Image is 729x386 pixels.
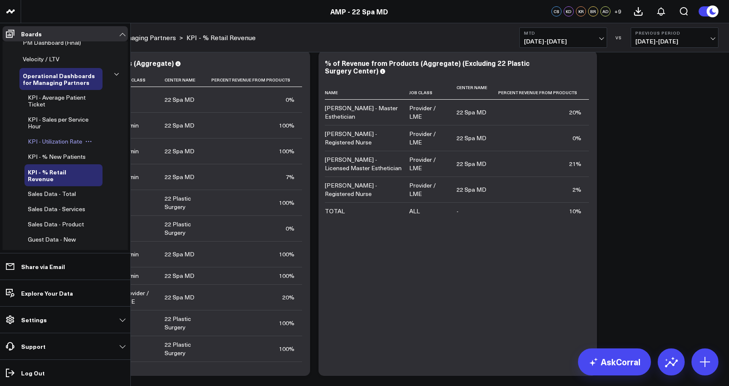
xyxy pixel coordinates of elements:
div: 22 Spa MD [456,185,486,194]
div: KD [564,6,574,16]
div: 10% [569,207,581,215]
div: 22 Spa MD [456,160,486,168]
div: 22 Plastic Surgery [165,194,204,211]
a: Sales Data - Total [28,190,76,197]
div: Provider / LME [409,181,449,198]
div: 22 Spa MD [165,121,194,130]
div: 22 Spa MD [165,147,194,155]
span: Velocity / LTV [23,55,59,63]
div: 0% [572,134,581,142]
div: 100% [279,319,294,327]
b: Previous Period [635,30,714,35]
a: AMP - 22 Spa MD [330,7,388,16]
a: Sales Data - Product [28,221,84,228]
span: KPI - % New Patients [28,152,86,160]
span: PM Dashboard (Final) [23,38,81,46]
div: 22 Spa MD [165,173,194,181]
div: 22 Spa MD [456,108,486,117]
div: 22 Plastic Surgery [165,315,204,332]
div: 21% [569,160,581,168]
div: 22 Spa MD [165,95,194,104]
div: Provider / LME [122,289,157,306]
a: Guest Data - New [28,236,76,243]
b: MTD [524,30,602,35]
p: Log Out [21,370,45,376]
th: Percent Revenue From Products [498,81,589,100]
div: 7% [286,173,294,181]
th: Percent Revenue From Products [211,73,302,87]
span: [DATE] - [DATE] [524,38,602,45]
div: AD [600,6,610,16]
div: 20% [569,108,581,117]
div: 100% [279,345,294,353]
div: 2% [572,185,581,194]
div: BR [588,6,598,16]
a: Sales Data - Services [28,206,85,212]
div: TOTAL [325,207,345,215]
div: 22 Spa MD [456,134,486,142]
th: Job Class [409,81,456,100]
div: [PERSON_NAME] - Licensed Master Esthetician [325,155,402,172]
div: 100% [279,198,294,207]
p: Explore Your Data [21,290,73,296]
span: Operational Dashboards for Managing Partners [23,71,95,87]
div: 22 Spa MD [165,250,194,258]
div: KR [576,6,586,16]
a: KPI - Average Patient Ticket [28,94,92,108]
p: Settings [21,316,47,323]
a: KPI - % Retail Revenue [186,33,256,42]
div: - [456,207,459,215]
a: KPI - % Retail Revenue [28,169,90,182]
th: Job Class [122,73,165,87]
span: + 9 [614,8,621,14]
div: [PERSON_NAME] - Registered Nurse [325,130,402,147]
a: Log Out [3,365,128,381]
span: [DATE] - [DATE] [635,38,714,45]
button: +9 [613,6,623,16]
div: Provider / LME [409,130,449,147]
a: Operational Dashboards for Managing Partners [23,72,96,86]
span: Guest Data - New [28,235,76,243]
div: CS [551,6,562,16]
span: Sales Data - Services [28,205,85,213]
div: 22 Spa MD [165,293,194,302]
div: 100% [279,121,294,130]
div: 22 Spa MD [165,272,194,280]
div: 20% [282,293,294,302]
span: KPI - % Retail Revenue [28,168,66,183]
span: Sales Data - Product [28,220,84,228]
a: PM Dashboard (Final) [23,39,81,46]
div: Provider / LME [409,104,449,121]
span: KPI - Sales per Service Hour [28,115,89,130]
div: 100% [279,272,294,280]
div: 22 Plastic Surgery [165,340,204,357]
button: Previous Period[DATE]-[DATE] [631,27,718,48]
th: Center Name [456,81,498,100]
span: KPI - Average Patient Ticket [28,93,86,108]
p: Share via Email [21,263,65,270]
p: Boards [21,30,42,37]
div: Provider / LME [409,155,449,172]
a: KPI - Utilization Rate [28,138,82,145]
span: Sales Data - Total [28,190,76,198]
div: 22 Plastic Surgery [165,366,204,383]
th: Center Name [165,73,211,87]
div: % of Revenue from Products (Aggregate) (Excluding 22 Plastic Surgery Center) [325,58,529,75]
a: AskCorral [578,348,651,375]
div: [PERSON_NAME] - Registered Nurse [325,181,402,198]
div: 22 Plastic Surgery [165,220,204,237]
button: MTD[DATE]-[DATE] [519,27,607,48]
a: KPI - Sales per Service Hour [28,116,92,130]
a: KPI - % New Patients [28,153,86,160]
div: 100% [279,250,294,258]
div: 0% [286,224,294,233]
div: ALL [409,207,420,215]
a: Velocity / LTV [23,56,59,63]
th: Name [325,81,409,100]
div: VS [611,35,626,40]
p: Support [21,343,46,350]
div: [PERSON_NAME] - Master Esthetician [325,104,402,121]
div: 100% [279,147,294,155]
span: KPI - Utilization Rate [28,137,82,145]
div: 0% [286,95,294,104]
